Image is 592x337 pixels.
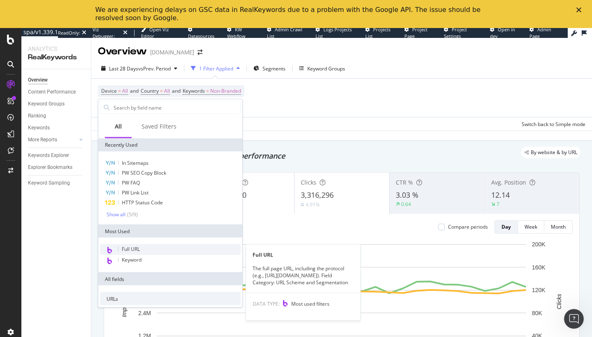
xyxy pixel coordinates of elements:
[532,241,546,248] text: 200K
[529,26,562,39] a: Admin Page
[58,30,80,36] div: ReadOnly:
[576,7,585,12] div: Close
[227,26,260,39] a: KW Webflow
[115,122,122,131] div: All
[365,26,390,39] span: Projects List
[28,124,85,132] a: Keywords
[141,26,182,39] a: Open Viz Editor
[160,87,163,94] span: =
[28,112,46,120] div: Ranking
[125,211,138,218] div: ( 5 / 9 )
[183,87,205,94] span: Keywords
[404,26,438,39] a: Project Page
[28,136,77,144] a: More Reports
[122,246,140,253] span: Full URL
[28,136,57,144] div: More Reports
[28,88,76,96] div: Content Performance
[316,26,352,39] span: Logs Projects List
[28,88,85,96] a: Content Performance
[396,190,418,200] span: 3.03 %
[21,28,58,36] div: spa/v1.339.1
[306,201,320,208] div: 4.91%
[113,101,240,114] input: Search by field name
[267,26,302,39] span: Admin Crawl List
[296,62,348,75] button: Keyword Groups
[551,223,566,230] div: Month
[525,223,537,230] div: Week
[491,190,510,200] span: 12.14
[188,62,243,75] button: 1 Filter Applied
[199,65,233,72] div: 1 Filter Applied
[253,300,280,307] span: DATA TYPE:
[172,87,181,94] span: and
[122,159,149,166] span: In Sitemaps
[21,28,58,38] a: spa/v1.339.1
[28,76,85,84] a: Overview
[522,121,585,128] div: Switch back to Simple mode
[122,199,163,206] span: HTTP Status Code
[316,26,359,39] a: Logs Projects List
[93,26,121,39] div: Viz Debugger:
[101,87,117,94] span: Device
[141,26,169,39] span: Open Viz Editor
[28,53,84,62] div: RealKeywords
[497,201,499,208] div: 7
[130,87,139,94] span: and
[396,178,413,186] span: CTR %
[494,220,518,234] button: Day
[250,62,289,75] button: Segments
[28,163,85,172] a: Explorer Bookmarks
[138,310,151,316] text: 2.4M
[556,294,562,309] text: Clicks
[490,26,515,39] span: Open in dev
[28,179,70,187] div: Keyword Sampling
[444,26,467,39] span: Project Settings
[188,26,221,39] a: Datasources
[301,204,304,206] img: Equal
[164,85,170,97] span: All
[122,85,128,97] span: All
[28,100,85,108] a: Keyword Groups
[141,87,159,94] span: Country
[448,223,488,230] div: Compare periods
[262,65,286,72] span: Segments
[28,76,48,84] div: Overview
[491,178,526,186] span: Avg. Position
[197,49,202,55] div: arrow-right-arrow-left
[188,33,214,39] span: Datasources
[98,62,181,75] button: Last 28 DaysvsPrev. Period
[28,163,72,172] div: Explorer Bookmarks
[521,147,580,158] div: legacy label
[138,65,171,72] span: vs Prev. Period
[28,151,85,160] a: Keywords Explorer
[28,124,50,132] div: Keywords
[28,179,85,187] a: Keyword Sampling
[532,310,543,316] text: 80K
[307,65,345,72] div: Keyword Groups
[98,138,242,152] div: Recently Used
[210,85,241,97] span: Non-Branded
[401,201,411,208] div: 0.64
[227,26,246,39] span: KW Webflow
[444,26,484,39] a: Project Settings
[518,220,544,234] button: Week
[95,6,484,22] div: We are experiencing delays on GSC data in RealKeywords due to a problem with the Google API. The ...
[518,117,585,131] button: Switch back to Simple mode
[28,112,85,120] a: Ranking
[118,87,121,94] span: =
[404,26,427,39] span: Project Page
[564,309,584,329] iframe: Intercom live chat
[28,100,65,108] div: Keyword Groups
[28,44,84,53] div: Analytics
[28,151,69,160] div: Keywords Explorer
[107,211,125,217] div: Show all
[532,287,546,293] text: 120K
[98,225,242,238] div: Most Used
[121,286,128,317] text: Impressions
[122,169,166,176] span: PW SEO Copy Block
[529,26,551,39] span: Admin Page
[490,26,523,39] a: Open in dev
[267,26,310,39] a: Admin Crawl List
[246,251,360,258] div: Full URL
[142,122,176,131] div: Saved Filters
